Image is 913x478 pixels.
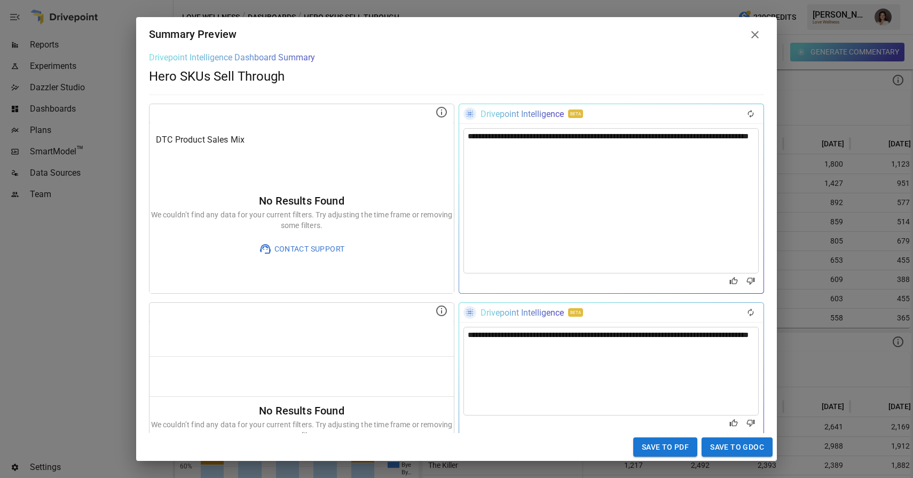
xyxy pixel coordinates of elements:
[149,402,454,419] h6: No Results Found
[272,242,345,256] span: Contact Support
[251,239,352,258] button: Contact Support
[702,437,773,457] button: Save to GDoc
[149,192,454,209] h6: No Results Found
[568,308,583,317] div: BETA
[568,109,583,118] div: BETA
[742,273,759,288] button: Bad Response
[481,308,564,318] div: Drivepoint Intelligence
[149,62,764,84] div: Hero SKUs Sell Through
[742,416,759,430] button: Bad Response
[633,437,697,457] button: Save to PDF
[742,305,759,320] div: Regenerate
[149,52,315,62] span: Drivepoint Intelligence Dashboard Summary
[725,416,742,430] button: Good Response
[156,134,447,146] p: DTC Product Sales Mix
[149,209,454,231] p: We couldn’t find any data for your current filters. Try adjusting the time frame or removing some...
[742,106,759,121] div: Regenerate
[481,109,564,119] div: Drivepoint Intelligence
[149,26,237,44] div: Summary Preview
[725,273,742,288] button: Good Response
[149,419,454,441] p: We couldn’t find any data for your current filters. Try adjusting the time frame or removing some...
